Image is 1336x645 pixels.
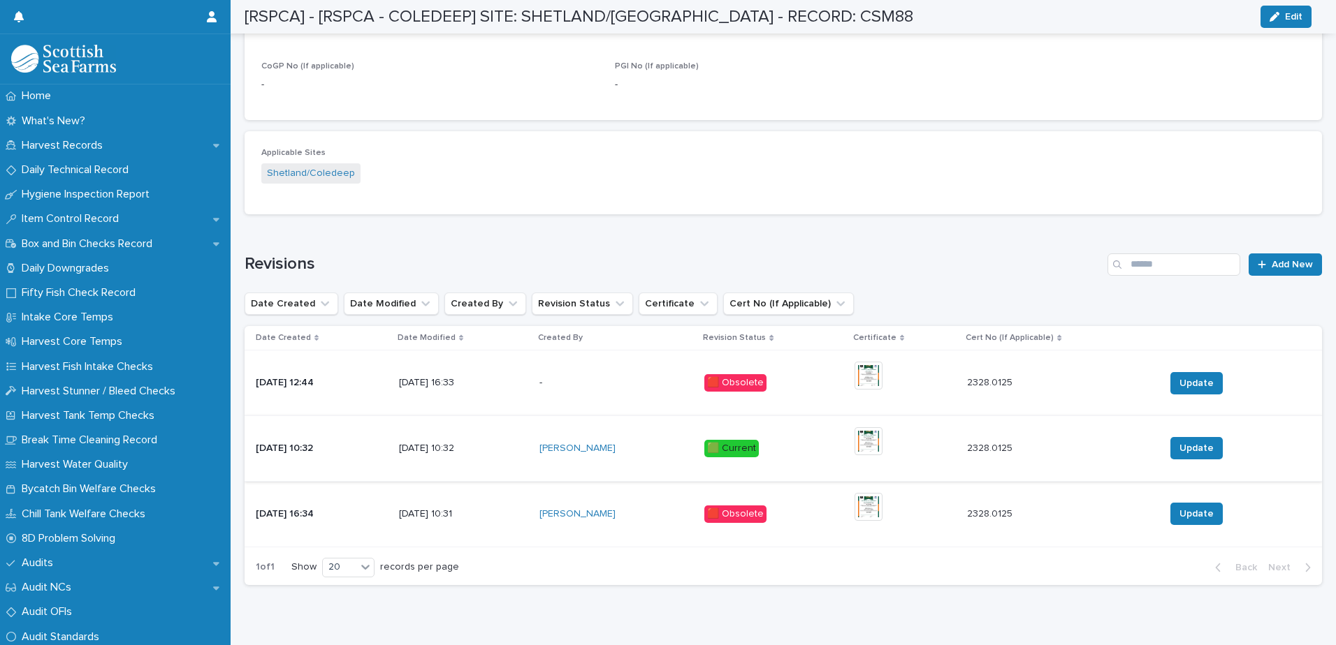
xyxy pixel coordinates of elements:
[399,377,528,389] p: [DATE] 16:33
[1268,563,1299,572] span: Next
[16,458,139,471] p: Harvest Water Quality
[245,416,1322,482] tr: [DATE] 10:32[DATE] 10:32[PERSON_NAME] 🟩 Current2328.01252328.0125 Update
[704,505,767,523] div: 🟥 Obsolete
[1179,376,1214,390] span: Update
[1227,563,1257,572] span: Back
[703,330,766,346] p: Revision Status
[399,443,528,454] p: [DATE] 10:32
[16,114,96,128] p: What's New?
[1263,561,1322,574] button: Next
[245,481,1322,547] tr: [DATE] 16:34[DATE] 10:31[PERSON_NAME] 🟥 Obsolete2328.01252328.0125 Update
[539,377,694,389] p: -
[16,581,82,594] p: Audit NCs
[344,292,439,315] button: Date Modified
[16,556,64,570] p: Audits
[967,374,1015,389] p: 2328.0125
[16,188,161,201] p: Hygiene Inspection Report
[1204,561,1263,574] button: Back
[639,292,718,315] button: Certificate
[1170,437,1223,459] button: Update
[261,149,326,157] span: Applicable Sites
[1108,253,1240,276] input: Search
[615,77,952,92] p: -
[380,561,459,573] p: records per page
[16,262,120,275] p: Daily Downgrades
[1272,260,1313,269] span: Add New
[16,311,124,324] p: Intake Core Temps
[267,166,355,181] a: Shetland/Coledeep
[256,508,388,520] p: [DATE] 16:34
[723,292,854,315] button: Cert No (If Applicable)
[16,360,164,373] p: Harvest Fish Intake Checks
[245,292,338,315] button: Date Created
[16,139,114,152] p: Harvest Records
[16,335,133,348] p: Harvest Core Temps
[399,508,528,520] p: [DATE] 10:31
[323,560,356,574] div: 20
[261,62,354,71] span: CoGP No (If applicable)
[16,507,157,521] p: Chill Tank Welfare Checks
[1249,253,1322,276] a: Add New
[1285,12,1302,22] span: Edit
[256,377,388,389] p: [DATE] 12:44
[1179,441,1214,455] span: Update
[1261,6,1312,28] button: Edit
[615,62,699,71] span: PGI No (If applicable)
[245,550,286,584] p: 1 of 1
[245,350,1322,416] tr: [DATE] 12:44[DATE] 16:33-🟥 Obsolete2328.01252328.0125 Update
[532,292,633,315] button: Revision Status
[256,443,388,454] p: [DATE] 10:32
[1179,507,1214,521] span: Update
[245,7,913,27] h2: [RSPCA] - [RSPCA - COLEDEEP] SITE: SHETLAND/[GEOGRAPHIC_DATA] - RECORD: CSM88
[704,440,759,457] div: 🟩 Current
[704,374,767,392] div: 🟥 Obsolete
[853,330,896,346] p: Certificate
[16,482,167,496] p: Bycatch Bin Welfare Checks
[444,292,526,315] button: Created By
[1170,372,1223,394] button: Update
[16,409,166,422] p: Harvest Tank Temp Checks
[261,77,598,92] p: -
[1170,503,1223,525] button: Update
[539,508,616,520] a: [PERSON_NAME]
[16,433,168,447] p: Break Time Cleaning Record
[291,561,317,573] p: Show
[967,505,1015,520] p: 2328.0125
[256,330,311,346] p: Date Created
[245,254,1102,274] h1: Revisions
[398,330,456,346] p: Date Modified
[16,630,110,644] p: Audit Standards
[16,237,164,251] p: Box and Bin Checks Record
[16,212,130,225] p: Item Control Record
[539,443,616,454] a: [PERSON_NAME]
[16,89,62,103] p: Home
[966,330,1054,346] p: Cert No (If Applicable)
[538,330,583,346] p: Created By
[16,385,187,398] p: Harvest Stunner / Bleed Checks
[16,605,83,618] p: Audit OFIs
[16,532,126,545] p: 8D Problem Solving
[16,163,140,177] p: Daily Technical Record
[11,45,116,73] img: mMrefqRFQpe26GRNOUkG
[16,286,147,299] p: Fifty Fish Check Record
[967,440,1015,454] p: 2328.0125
